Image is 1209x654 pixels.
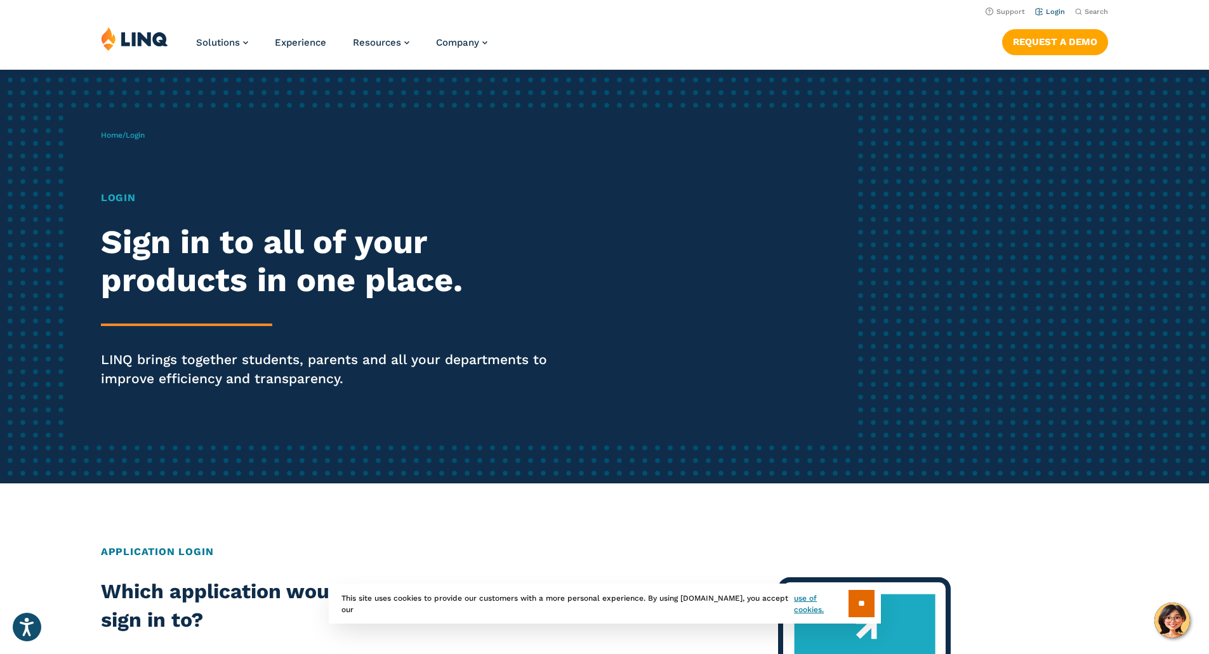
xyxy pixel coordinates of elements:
a: Request a Demo [1002,29,1108,55]
h2: Application Login [101,544,1108,559]
span: Solutions [196,37,240,48]
button: Open Search Bar [1075,7,1108,16]
h2: Which application would you like to sign in to? [101,577,503,635]
a: Home [101,131,122,140]
a: Solutions [196,37,248,48]
nav: Button Navigation [1002,27,1108,55]
a: use of cookies. [794,592,848,615]
span: Company [436,37,479,48]
nav: Primary Navigation [196,27,487,69]
p: LINQ brings together students, parents and all your departments to improve efficiency and transpa... [101,350,567,388]
button: Hello, have a question? Let’s chat. [1154,603,1190,638]
a: Experience [275,37,326,48]
h2: Sign in to all of your products in one place. [101,223,567,299]
span: Login [126,131,145,140]
a: Resources [353,37,409,48]
span: Resources [353,37,401,48]
div: This site uses cookies to provide our customers with a more personal experience. By using [DOMAIN... [329,584,881,624]
span: Search [1085,8,1108,16]
a: Company [436,37,487,48]
span: / [101,131,145,140]
a: Login [1035,8,1065,16]
h1: Login [101,190,567,206]
img: LINQ | K‑12 Software [101,27,168,51]
a: Support [986,8,1025,16]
